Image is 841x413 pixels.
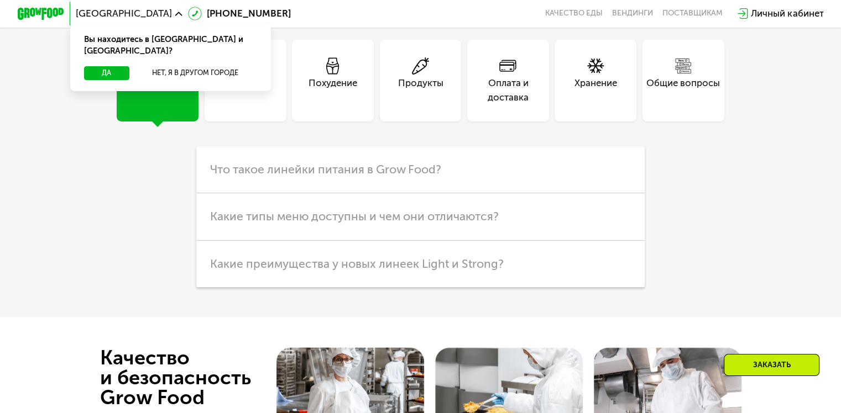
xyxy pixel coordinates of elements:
span: Что такое линейки питания в Grow Food? [210,162,441,176]
div: Качество и безопасность Grow Food [100,348,292,407]
div: Продукты [398,76,443,104]
button: Нет, я в другом городе [134,66,257,80]
div: Личный кабинет [751,7,823,20]
span: [GEOGRAPHIC_DATA] [76,9,172,18]
a: [PHONE_NUMBER] [188,7,291,20]
div: Общие вопросы [646,76,720,104]
span: Какие типы меню доступны и чем они отличаются? [210,209,499,223]
div: Вы находитесь в [GEOGRAPHIC_DATA] и [GEOGRAPHIC_DATA]? [70,24,271,66]
div: Похудение [309,76,357,104]
div: Оплата и доставка [467,76,549,104]
div: Заказать [724,354,819,376]
button: Да [84,66,129,80]
span: Какие преимущества у новых линеек Light и Strong? [210,257,504,271]
div: поставщикам [662,9,723,18]
div: Хранение [574,76,617,104]
a: Качество еды [545,9,603,18]
a: Вендинги [612,9,653,18]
